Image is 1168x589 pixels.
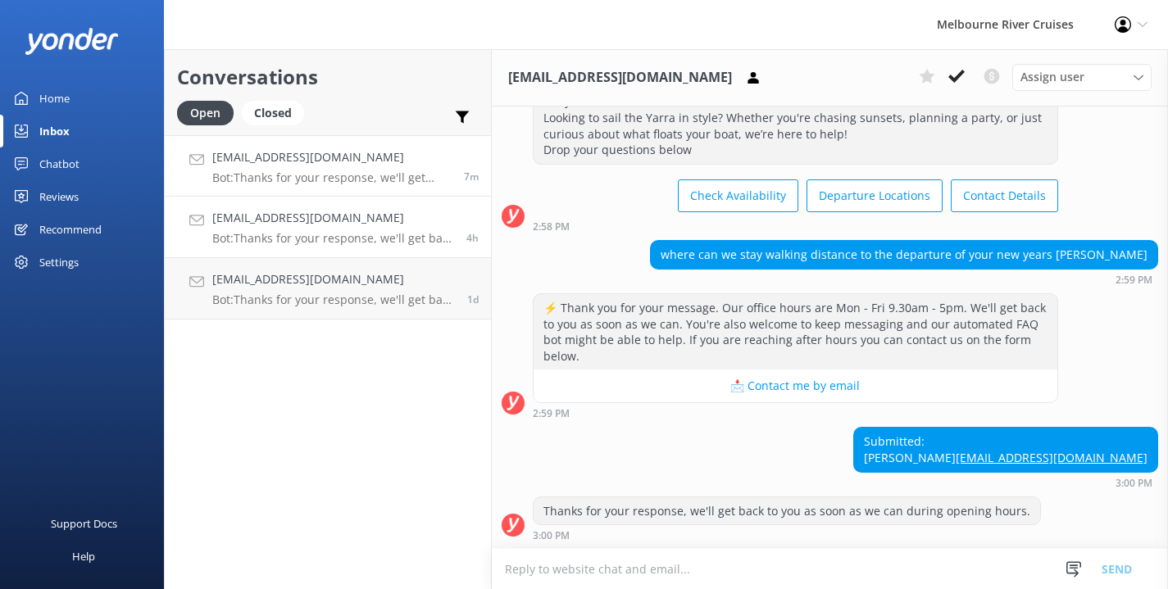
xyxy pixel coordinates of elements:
[951,179,1058,212] button: Contact Details
[650,274,1158,285] div: Sep 29 2025 02:59pm (UTC +10:00) Australia/Sydney
[534,497,1040,525] div: Thanks for your response, we'll get back to you as soon as we can during opening hours.
[534,88,1057,163] div: Ahoy there! Welcome Aboard! Looking to sail the Yarra in style? Whether you're chasing sunsets, p...
[212,209,454,227] h4: [EMAIL_ADDRESS][DOMAIN_NAME]
[212,292,455,307] p: Bot: Thanks for your response, we'll get back to you as soon as we can during opening hours.
[853,477,1158,488] div: Sep 29 2025 03:00pm (UTC +10:00) Australia/Sydney
[212,231,454,246] p: Bot: Thanks for your response, we'll get back to you as soon as we can during opening hours.
[807,179,943,212] button: Departure Locations
[533,220,1058,232] div: Sep 29 2025 02:58pm (UTC +10:00) Australia/Sydney
[854,428,1157,471] div: Submitted: [PERSON_NAME]
[534,369,1057,402] button: 📩 Contact me by email
[39,213,102,246] div: Recommend
[1116,275,1152,285] strong: 2:59 PM
[39,180,79,213] div: Reviews
[1020,68,1084,86] span: Assign user
[177,103,242,121] a: Open
[533,529,1041,541] div: Sep 29 2025 03:00pm (UTC +10:00) Australia/Sydney
[212,270,455,288] h4: [EMAIL_ADDRESS][DOMAIN_NAME]
[533,407,1058,419] div: Sep 29 2025 02:59pm (UTC +10:00) Australia/Sydney
[165,135,491,197] a: [EMAIL_ADDRESS][DOMAIN_NAME]Bot:Thanks for your response, we'll get back to you as soon as we can...
[467,292,479,306] span: Sep 27 2025 04:44pm (UTC +10:00) Australia/Sydney
[25,28,119,55] img: yonder-white-logo.png
[1012,64,1152,90] div: Assign User
[72,540,95,573] div: Help
[466,231,479,245] span: Sep 29 2025 11:05am (UTC +10:00) Australia/Sydney
[534,294,1057,369] div: ⚡ Thank you for your message. Our office hours are Mon - Fri 9.30am - 5pm. We'll get back to you ...
[242,101,304,125] div: Closed
[464,170,479,183] span: Sep 29 2025 03:00pm (UTC +10:00) Australia/Sydney
[177,101,234,125] div: Open
[165,197,491,258] a: [EMAIL_ADDRESS][DOMAIN_NAME]Bot:Thanks for your response, we'll get back to you as soon as we can...
[678,179,798,212] button: Check Availability
[956,450,1148,465] a: [EMAIL_ADDRESS][DOMAIN_NAME]
[533,409,570,419] strong: 2:59 PM
[39,115,70,147] div: Inbox
[651,241,1157,269] div: where can we stay walking distance to the departure of your new years [PERSON_NAME]
[212,148,452,166] h4: [EMAIL_ADDRESS][DOMAIN_NAME]
[39,82,70,115] div: Home
[242,103,312,121] a: Closed
[39,147,80,180] div: Chatbot
[39,246,79,279] div: Settings
[508,67,732,88] h3: [EMAIL_ADDRESS][DOMAIN_NAME]
[533,222,570,232] strong: 2:58 PM
[1116,478,1152,488] strong: 3:00 PM
[212,170,452,185] p: Bot: Thanks for your response, we'll get back to you as soon as we can during opening hours.
[51,507,117,540] div: Support Docs
[177,61,479,93] h2: Conversations
[165,258,491,319] a: [EMAIL_ADDRESS][DOMAIN_NAME]Bot:Thanks for your response, we'll get back to you as soon as we can...
[533,531,570,541] strong: 3:00 PM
